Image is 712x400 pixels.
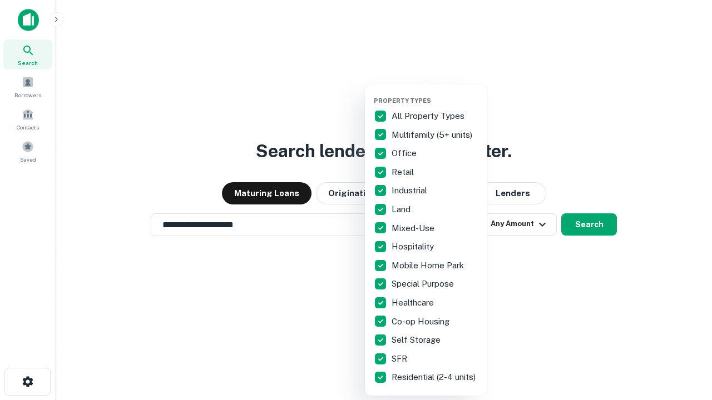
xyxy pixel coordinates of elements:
p: Land [392,203,413,216]
p: Special Purpose [392,277,456,291]
iframe: Chat Widget [656,311,712,364]
p: Residential (2-4 units) [392,371,478,384]
p: Healthcare [392,296,436,309]
p: Office [392,147,419,160]
p: Multifamily (5+ units) [392,128,474,142]
p: Self Storage [392,333,443,347]
p: Mixed-Use [392,222,437,235]
p: All Property Types [392,109,467,123]
p: Retail [392,166,416,179]
p: Industrial [392,184,429,197]
p: Mobile Home Park [392,259,466,272]
span: Property Types [374,97,431,104]
p: SFR [392,352,409,366]
p: Co-op Housing [392,315,452,328]
p: Hospitality [392,240,436,253]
